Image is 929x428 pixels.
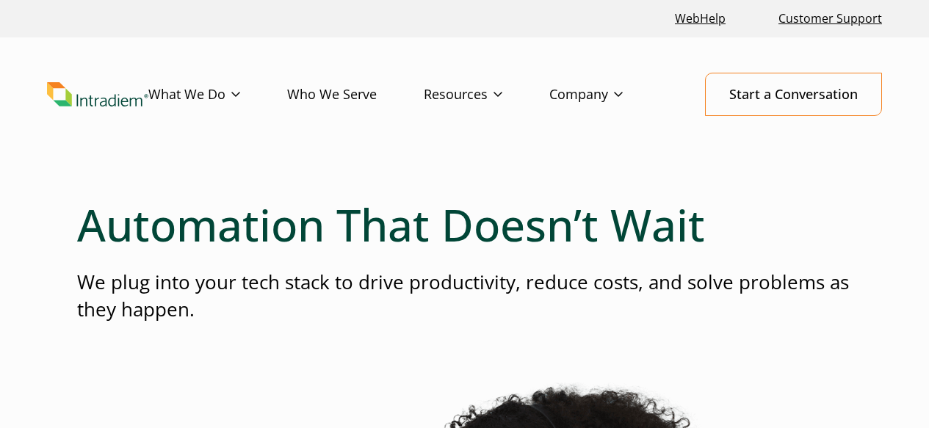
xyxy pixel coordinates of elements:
[77,269,852,324] p: We plug into your tech stack to drive productivity, reduce costs, and solve problems as they happen.
[148,73,287,116] a: What We Do
[705,73,882,116] a: Start a Conversation
[549,73,670,116] a: Company
[77,198,852,251] h1: Automation That Doesn’t Wait
[669,3,731,35] a: Link opens in a new window
[287,73,424,116] a: Who We Serve
[773,3,888,35] a: Customer Support
[424,73,549,116] a: Resources
[47,82,148,107] img: Intradiem
[47,82,148,107] a: Link to homepage of Intradiem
